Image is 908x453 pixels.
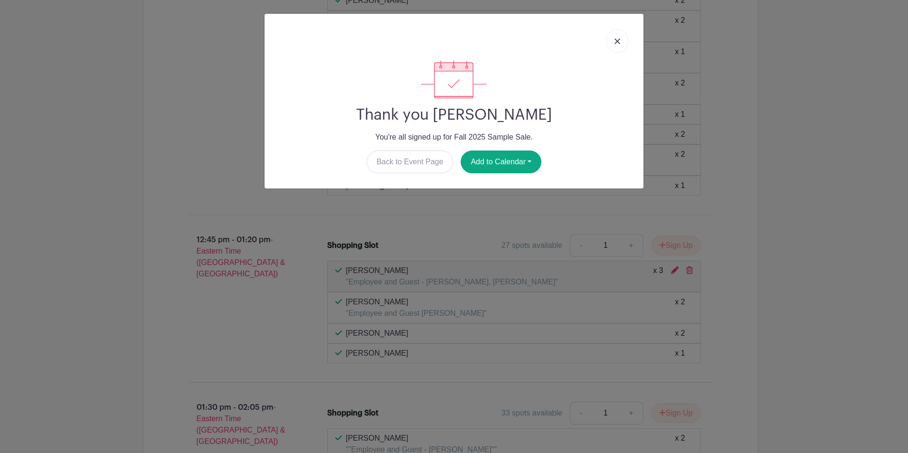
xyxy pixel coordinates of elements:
img: signup_complete-c468d5dda3e2740ee63a24cb0ba0d3ce5d8a4ecd24259e683200fb1569d990c8.svg [421,60,487,98]
a: Back to Event Page [367,151,454,173]
button: Add to Calendar [461,151,541,173]
img: close_button-5f87c8562297e5c2d7936805f587ecaba9071eb48480494691a3f1689db116b3.svg [615,38,620,44]
h2: Thank you [PERSON_NAME] [272,106,636,124]
p: You're all signed up for Fall 2025 Sample Sale. [272,132,636,143]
